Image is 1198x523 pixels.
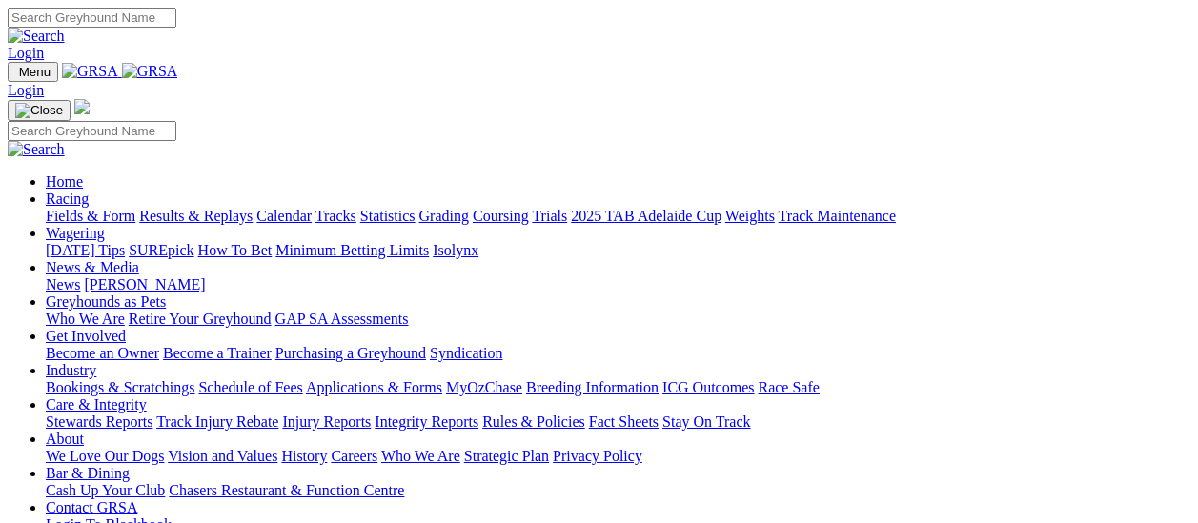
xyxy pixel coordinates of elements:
[46,431,84,447] a: About
[139,208,253,224] a: Results & Replays
[8,8,176,28] input: Search
[46,448,164,464] a: We Love Our Dogs
[281,448,327,464] a: History
[84,276,205,292] a: [PERSON_NAME]
[46,413,1190,431] div: Care & Integrity
[532,208,567,224] a: Trials
[430,345,502,361] a: Syndication
[46,191,89,207] a: Racing
[662,379,754,395] a: ICG Outcomes
[15,103,63,118] img: Close
[282,413,371,430] a: Injury Reports
[46,345,159,361] a: Become an Owner
[198,379,302,395] a: Schedule of Fees
[589,413,659,430] a: Fact Sheets
[526,379,659,395] a: Breeding Information
[433,242,478,258] a: Isolynx
[46,259,139,275] a: News & Media
[375,413,478,430] a: Integrity Reports
[46,311,125,327] a: Who We Are
[62,63,118,80] img: GRSA
[198,242,273,258] a: How To Bet
[163,345,272,361] a: Become a Trainer
[8,62,58,82] button: Toggle navigation
[46,173,83,190] a: Home
[74,99,90,114] img: logo-grsa-white.png
[169,482,404,498] a: Chasers Restaurant & Function Centre
[8,82,44,98] a: Login
[46,396,147,412] a: Care & Integrity
[46,208,135,224] a: Fields & Form
[8,28,65,45] img: Search
[46,482,165,498] a: Cash Up Your Club
[464,448,549,464] a: Strategic Plan
[779,208,896,224] a: Track Maintenance
[46,499,137,515] a: Contact GRSA
[381,448,460,464] a: Who We Are
[46,413,152,430] a: Stewards Reports
[419,208,469,224] a: Grading
[553,448,642,464] a: Privacy Policy
[168,448,277,464] a: Vision and Values
[46,362,96,378] a: Industry
[662,413,750,430] a: Stay On Track
[275,345,426,361] a: Purchasing a Greyhound
[46,345,1190,362] div: Get Involved
[360,208,416,224] a: Statistics
[46,465,130,481] a: Bar & Dining
[256,208,312,224] a: Calendar
[473,208,529,224] a: Coursing
[306,379,442,395] a: Applications & Forms
[446,379,522,395] a: MyOzChase
[129,311,272,327] a: Retire Your Greyhound
[46,482,1190,499] div: Bar & Dining
[8,121,176,141] input: Search
[46,379,194,395] a: Bookings & Scratchings
[46,311,1190,328] div: Greyhounds as Pets
[725,208,775,224] a: Weights
[46,242,125,258] a: [DATE] Tips
[46,242,1190,259] div: Wagering
[122,63,178,80] img: GRSA
[46,276,1190,293] div: News & Media
[46,379,1190,396] div: Industry
[315,208,356,224] a: Tracks
[129,242,193,258] a: SUREpick
[8,45,44,61] a: Login
[46,448,1190,465] div: About
[571,208,721,224] a: 2025 TAB Adelaide Cup
[482,413,585,430] a: Rules & Policies
[46,208,1190,225] div: Racing
[331,448,377,464] a: Careers
[8,100,71,121] button: Toggle navigation
[46,328,126,344] a: Get Involved
[46,225,105,241] a: Wagering
[275,242,429,258] a: Minimum Betting Limits
[46,293,166,310] a: Greyhounds as Pets
[275,311,409,327] a: GAP SA Assessments
[758,379,819,395] a: Race Safe
[8,141,65,158] img: Search
[19,65,51,79] span: Menu
[46,276,80,292] a: News
[156,413,278,430] a: Track Injury Rebate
